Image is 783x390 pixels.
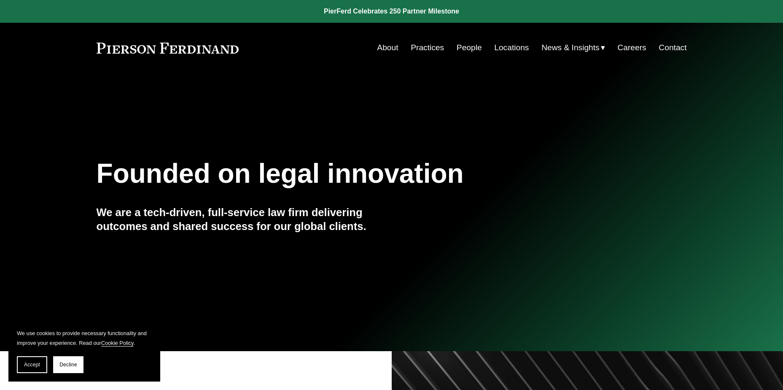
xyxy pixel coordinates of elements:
[53,356,83,373] button: Decline
[24,362,40,368] span: Accept
[541,40,605,56] a: folder dropdown
[541,41,600,55] span: News & Insights
[59,362,77,368] span: Decline
[377,40,398,56] a: About
[8,320,160,382] section: Cookie banner
[617,40,646,56] a: Careers
[457,40,482,56] a: People
[97,206,392,233] h4: We are a tech-driven, full-service law firm delivering outcomes and shared success for our global...
[411,40,444,56] a: Practices
[101,340,134,346] a: Cookie Policy
[97,158,589,189] h1: Founded on legal innovation
[494,40,529,56] a: Locations
[17,356,47,373] button: Accept
[17,328,152,348] p: We use cookies to provide necessary functionality and improve your experience. Read our .
[659,40,686,56] a: Contact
